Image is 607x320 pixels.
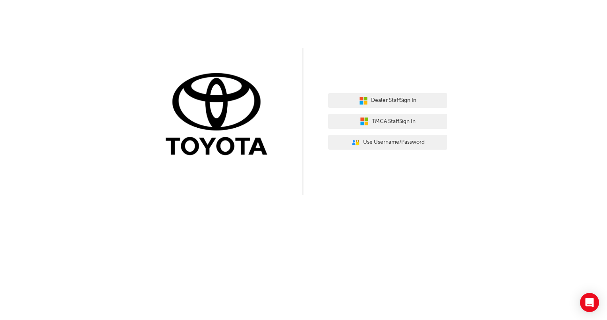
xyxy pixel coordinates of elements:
[372,117,416,126] span: TMCA Staff Sign In
[363,138,425,147] span: Use Username/Password
[328,114,447,129] button: TMCA StaffSign In
[160,71,279,159] img: Trak
[580,293,599,312] div: Open Intercom Messenger
[328,93,447,108] button: Dealer StaffSign In
[328,135,447,150] button: Use Username/Password
[371,96,416,105] span: Dealer Staff Sign In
